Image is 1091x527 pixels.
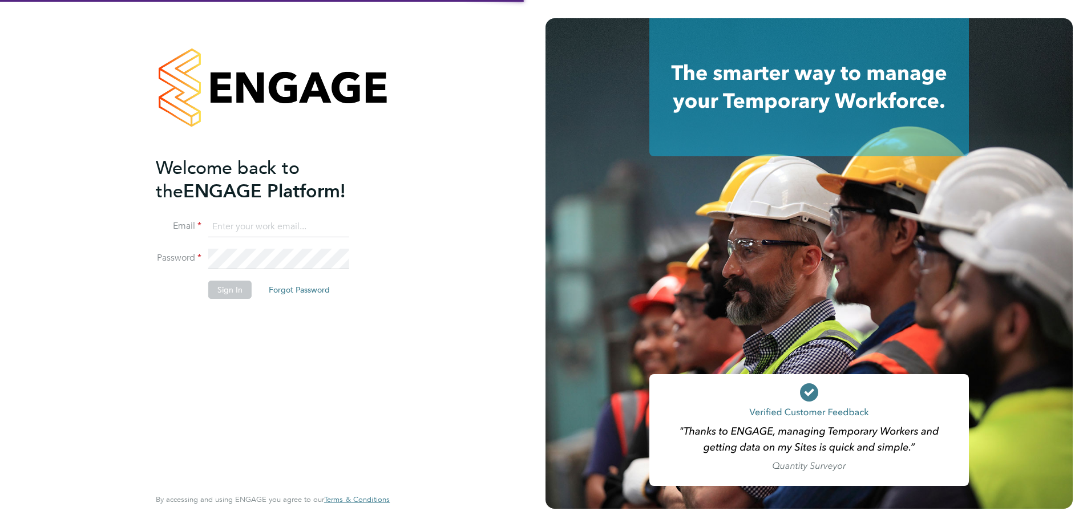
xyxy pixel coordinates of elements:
[156,494,390,504] span: By accessing and using ENGAGE you agree to our
[208,281,252,299] button: Sign In
[208,217,349,237] input: Enter your work email...
[260,281,339,299] button: Forgot Password
[156,252,201,264] label: Password
[156,220,201,232] label: Email
[156,157,300,202] span: Welcome back to the
[324,495,390,504] a: Terms & Conditions
[156,156,378,203] h2: ENGAGE Platform!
